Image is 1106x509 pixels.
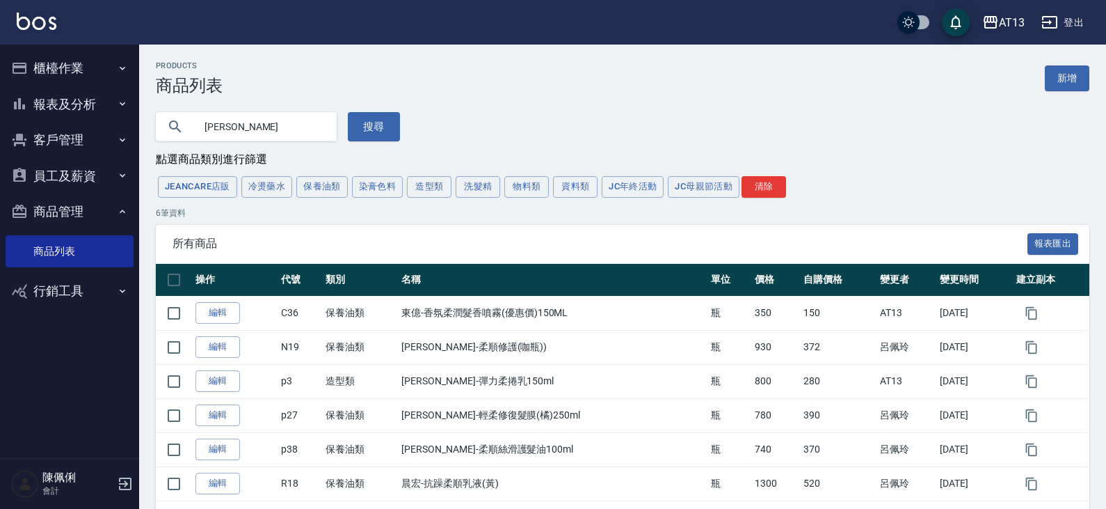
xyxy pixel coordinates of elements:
[876,330,937,364] td: 呂佩玲
[800,432,876,467] td: 370
[553,176,598,198] button: 資料類
[278,330,321,364] td: N19
[800,467,876,501] td: 520
[398,296,707,330] td: 東億-香氛柔潤髮香噴霧(優惠價)150ML
[322,364,399,398] td: 造型類
[751,467,800,501] td: 1300
[6,122,134,158] button: 客戶管理
[398,432,707,467] td: [PERSON_NAME]-柔順絲滑護髮油100ml
[876,398,937,432] td: 呂佩玲
[173,237,1027,251] span: 所有商品
[751,264,800,297] th: 價格
[936,364,1013,398] td: [DATE]
[751,296,800,330] td: 350
[278,264,321,297] th: 代號
[504,176,549,198] button: 物料類
[936,467,1013,501] td: [DATE]
[398,398,707,432] td: [PERSON_NAME]-輕柔修復髮膜(橘)250ml
[42,471,113,485] h5: 陳佩俐
[195,473,240,494] a: 編輯
[348,112,400,141] button: 搜尋
[942,8,970,36] button: save
[936,398,1013,432] td: [DATE]
[407,176,451,198] button: 造型類
[6,194,134,230] button: 商品管理
[6,273,134,309] button: 行銷工具
[707,296,751,330] td: 瓶
[936,264,1013,297] th: 變更時間
[876,432,937,467] td: 呂佩玲
[977,8,1030,37] button: AT13
[936,330,1013,364] td: [DATE]
[876,296,937,330] td: AT13
[156,76,223,95] h3: 商品列表
[322,264,399,297] th: 類別
[999,14,1025,31] div: AT13
[1036,10,1089,36] button: 登出
[322,296,399,330] td: 保養油類
[800,264,876,297] th: 自購價格
[751,330,800,364] td: 930
[707,264,751,297] th: 單位
[352,176,403,198] button: 染膏色料
[876,364,937,398] td: AT13
[1045,65,1089,91] a: 新增
[6,158,134,194] button: 員工及薪資
[602,176,664,198] button: JC年終活動
[751,432,800,467] td: 740
[195,405,240,426] a: 編輯
[707,364,751,398] td: 瓶
[707,330,751,364] td: 瓶
[707,432,751,467] td: 瓶
[800,398,876,432] td: 390
[6,86,134,123] button: 報表及分析
[322,432,399,467] td: 保養油類
[156,207,1089,219] p: 6 筆資料
[800,296,876,330] td: 150
[195,302,240,324] a: 編輯
[707,467,751,501] td: 瓶
[751,398,800,432] td: 780
[668,176,739,198] button: JC母親節活動
[192,264,278,297] th: 操作
[751,364,800,398] td: 800
[195,439,240,460] a: 編輯
[195,336,240,358] a: 編輯
[800,364,876,398] td: 280
[876,467,937,501] td: 呂佩玲
[278,296,321,330] td: C36
[278,467,321,501] td: R18
[322,330,399,364] td: 保養油類
[707,398,751,432] td: 瓶
[398,330,707,364] td: [PERSON_NAME]-柔順修護(咖瓶))
[398,467,707,501] td: 晨宏-抗躁柔順乳液(黃)
[6,235,134,267] a: 商品列表
[456,176,500,198] button: 洗髮精
[278,398,321,432] td: p27
[876,264,937,297] th: 變更者
[278,432,321,467] td: p38
[158,176,237,198] button: JeanCare店販
[42,485,113,497] p: 會計
[195,108,326,146] input: 搜尋關鍵字
[398,364,707,398] td: [PERSON_NAME]-彈力柔捲乳150ml
[398,264,707,297] th: 名稱
[322,398,399,432] td: 保養油類
[1013,264,1089,297] th: 建立副本
[322,467,399,501] td: 保養油類
[17,13,56,30] img: Logo
[11,470,39,498] img: Person
[278,364,321,398] td: p3
[1027,233,1079,255] button: 報表匯出
[1027,237,1079,250] a: 報表匯出
[6,50,134,86] button: 櫃檯作業
[241,176,293,198] button: 冷燙藥水
[800,330,876,364] td: 372
[156,61,223,70] h2: Products
[936,296,1013,330] td: [DATE]
[195,370,240,392] a: 編輯
[936,432,1013,467] td: [DATE]
[742,176,786,198] button: 清除
[296,176,348,198] button: 保養油類
[156,152,1089,167] div: 點選商品類別進行篩選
